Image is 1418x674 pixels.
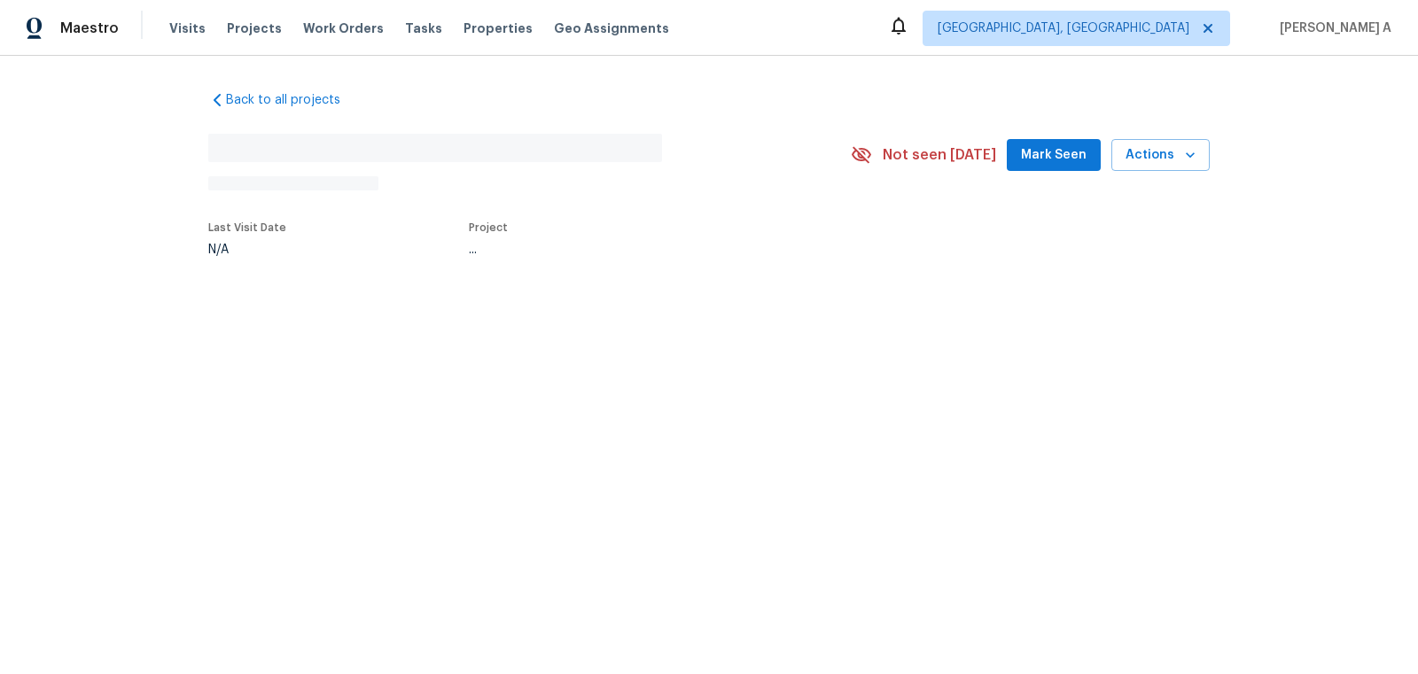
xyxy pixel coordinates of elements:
div: N/A [208,244,286,256]
button: Mark Seen [1007,139,1101,172]
span: Geo Assignments [554,19,669,37]
span: [PERSON_NAME] A [1273,19,1391,37]
span: Projects [227,19,282,37]
a: Back to all projects [208,91,378,109]
span: Project [469,222,508,233]
button: Actions [1111,139,1210,172]
span: Properties [464,19,533,37]
span: Work Orders [303,19,384,37]
div: ... [469,244,809,256]
span: Tasks [405,22,442,35]
span: Actions [1126,144,1196,167]
span: Not seen [DATE] [883,146,996,164]
span: Visits [169,19,206,37]
span: Maestro [60,19,119,37]
span: Last Visit Date [208,222,286,233]
span: Mark Seen [1021,144,1087,167]
span: [GEOGRAPHIC_DATA], [GEOGRAPHIC_DATA] [938,19,1189,37]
